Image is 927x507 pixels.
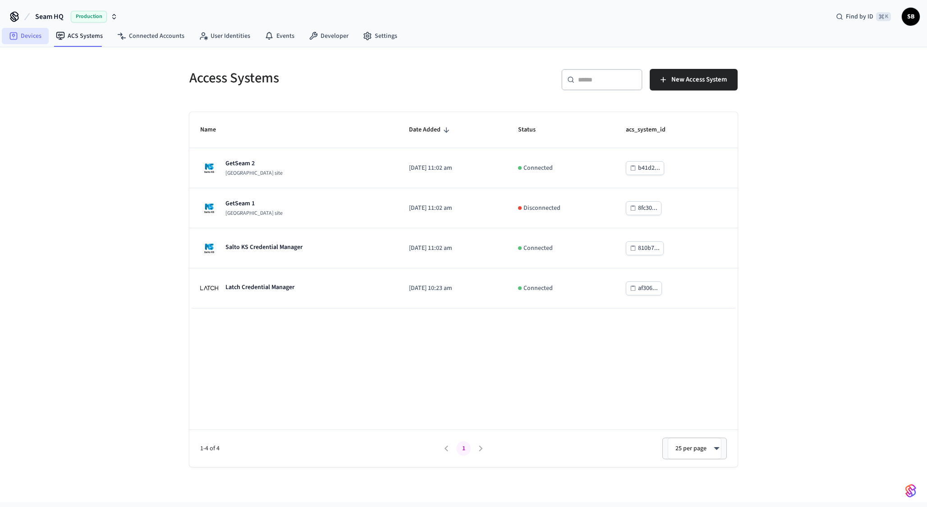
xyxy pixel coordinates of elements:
span: Date Added [409,123,452,137]
a: Settings [356,28,404,44]
img: Salto KS site Logo [200,199,218,217]
a: Events [257,28,302,44]
button: SB [902,8,920,26]
span: Status [518,123,547,137]
p: Disconnected [523,204,560,213]
div: 810b7... [638,243,660,254]
img: SeamLogoGradient.69752ec5.svg [905,484,916,498]
button: af306... [626,281,662,295]
button: New Access System [650,69,738,91]
img: Latch Building Logo [200,279,218,297]
div: b41d2... [638,163,660,174]
h5: Access Systems [189,69,458,87]
p: GetSeam 1 [225,199,283,208]
span: Find by ID [846,12,873,21]
p: [GEOGRAPHIC_DATA] site [225,210,283,217]
a: Connected Accounts [110,28,192,44]
div: Find by ID⌘ K [829,9,898,25]
span: New Access System [671,74,727,86]
span: ⌘ K [876,12,891,21]
a: Devices [2,28,49,44]
nav: pagination navigation [438,441,489,456]
a: ACS Systems [49,28,110,44]
p: Connected [523,244,553,253]
div: af306... [638,283,658,294]
p: [DATE] 11:02 am [409,204,496,213]
span: SB [903,9,919,25]
span: Seam HQ [35,11,64,22]
p: [DATE] 11:02 am [409,244,496,253]
span: acs_system_id [626,123,677,137]
span: Production [71,11,107,23]
button: b41d2... [626,161,664,175]
p: [GEOGRAPHIC_DATA] site [225,170,283,177]
p: Latch Credential Manager [225,283,294,292]
span: Name [200,123,228,137]
button: 810b7... [626,241,664,255]
button: page 1 [456,441,471,456]
span: 1-4 of 4 [200,444,438,453]
a: Developer [302,28,356,44]
img: Salto KS site Logo [200,159,218,177]
p: [DATE] 10:23 am [409,284,496,293]
div: 25 per page [668,438,721,459]
p: [DATE] 11:02 am [409,163,496,173]
p: Salto KS Credential Manager [225,243,303,252]
p: Connected [523,284,553,293]
img: Salto KS site Logo [200,239,218,257]
p: GetSeam 2 [225,159,283,168]
button: 8fc30... [626,201,661,215]
div: 8fc30... [638,203,657,214]
a: User Identities [192,28,257,44]
p: Connected [523,163,553,173]
table: sticky table [189,112,738,308]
